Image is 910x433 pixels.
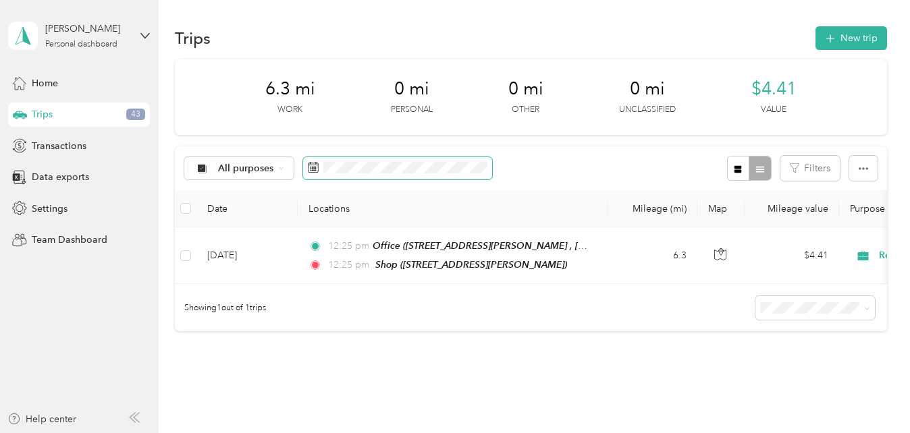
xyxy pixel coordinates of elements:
span: Team Dashboard [32,233,107,247]
span: 12:25 pm [328,258,369,272]
iframe: Everlance-gr Chat Button Frame [834,357,910,433]
span: Office ([STREET_ADDRESS][PERSON_NAME] , [GEOGRAPHIC_DATA], [GEOGRAPHIC_DATA]) [373,240,772,252]
th: Date [196,190,298,227]
p: Work [277,104,302,116]
button: New trip [815,26,887,50]
span: 0 mi [630,78,665,100]
p: Personal [391,104,433,116]
span: Data exports [32,170,89,184]
p: Value [761,104,786,116]
button: Help center [7,412,76,426]
th: Locations [298,190,608,227]
td: [DATE] [196,227,298,284]
h1: Trips [175,31,211,45]
th: Mileage value [745,190,839,227]
span: 0 mi [508,78,543,100]
span: Trips [32,107,53,121]
span: 12:25 pm [328,239,367,254]
div: [PERSON_NAME] [45,22,130,36]
span: $4.41 [751,78,797,100]
th: Map [697,190,745,227]
span: Home [32,76,58,90]
p: Other [512,104,539,116]
td: $4.41 [745,227,839,284]
span: Showing 1 out of 1 trips [175,302,266,314]
th: Mileage (mi) [608,190,697,227]
span: Transactions [32,139,86,153]
span: 0 mi [394,78,429,100]
p: Unclassified [619,104,676,116]
span: Settings [32,202,68,216]
span: 43 [126,109,145,121]
span: Shop ([STREET_ADDRESS][PERSON_NAME]) [375,259,567,270]
div: Personal dashboard [45,40,117,49]
span: 6.3 mi [265,78,315,100]
button: Filters [780,156,840,181]
td: 6.3 [608,227,697,284]
span: All purposes [218,164,274,173]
